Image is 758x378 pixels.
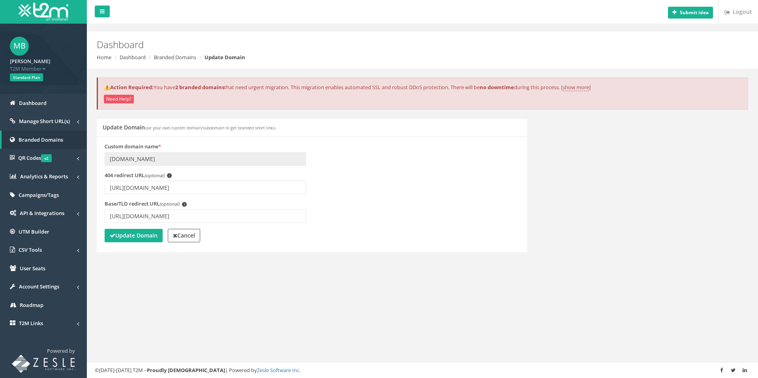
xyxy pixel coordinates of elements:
strong: Proudly [DEMOGRAPHIC_DATA] [147,367,225,374]
span: Roadmap [20,301,43,309]
span: Analytics & Reports [20,173,68,180]
b: Submit idea [680,9,709,16]
span: MB [10,37,29,56]
label: Custom domain name [105,143,161,150]
img: T2M [19,3,68,21]
span: Dashboard [19,99,47,107]
button: Submit idea [668,7,713,19]
span: UTM Builder [19,228,49,235]
strong: [PERSON_NAME] [10,58,50,65]
span: API & Integrations [20,210,64,217]
span: Branded Domains [19,136,63,143]
a: show more [563,84,589,91]
span: i [182,202,187,207]
strong: Cancel [173,232,195,239]
strong: no downtime [480,84,514,91]
button: Need Help? [104,95,134,103]
span: QR Codes [18,154,52,161]
em: (optional) [159,201,179,207]
strong: Update Domain [110,232,158,239]
div: ©[DATE]-[DATE] T2M – | Powered by [95,367,750,374]
small: use your own custom domain/subdomain to get branded short links. [145,125,276,131]
span: v2 [41,154,52,162]
strong: 2 branded domains [175,84,224,91]
a: Cancel [168,229,200,242]
strong: ⚠️Action Required: [104,84,154,91]
h2: Dashboard [97,39,638,50]
label: Base/TLD redirect URL [105,200,187,208]
span: Standard Plan [10,73,43,81]
input: Enter TLD redirect URL [105,210,306,223]
span: T2M Links [19,320,43,327]
span: i [167,173,172,178]
img: T2M URL Shortener powered by Zesle Software Inc. [12,355,75,373]
a: Zesle Software Inc. [257,367,300,374]
span: Account Settings [19,283,59,290]
input: Enter 404 redirect URL [105,181,306,194]
span: Manage Short URL(s) [19,118,70,125]
span: CSV Tools [19,246,42,253]
span: Campaigns/Tags [19,191,59,198]
a: Branded Domains [154,54,196,61]
input: Enter domain name [105,152,306,166]
a: Dashboard [120,54,146,61]
span: Powered by [47,347,75,354]
span: T2M Member [10,65,77,73]
button: Update Domain [105,229,163,242]
strong: Update Domain [205,54,245,61]
p: You have that need urgent migration. This migration enables automated SSL and robust DDoS protect... [104,84,742,91]
a: [PERSON_NAME] T2M Member [10,56,77,72]
span: User Seats [20,265,45,272]
em: (optional) [144,172,164,178]
label: 404 redirect URL [105,172,172,179]
h5: Update Domain [103,124,276,130]
a: Home [97,54,111,61]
